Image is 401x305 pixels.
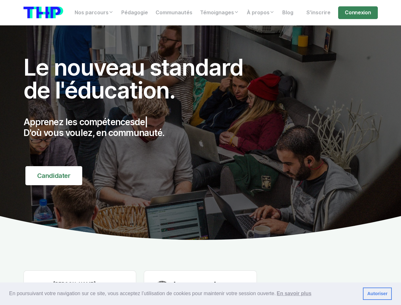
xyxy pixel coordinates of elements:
[23,117,257,138] p: Apprenez les compétences D'où vous voulez, en communauté.
[135,117,144,127] span: de
[363,288,392,300] a: dismiss cookie message
[154,281,170,296] img: Melisande
[71,6,117,19] a: Nos parcours
[152,6,196,19] a: Communautés
[53,281,126,288] h6: [PERSON_NAME]
[338,6,378,19] a: Connexion
[9,289,358,298] span: En poursuivant votre navigation sur ce site, vous acceptez l’utilisation de cookies pour mainteni...
[276,289,312,298] a: learn more about cookies
[196,6,243,19] a: Témoignages
[117,6,152,19] a: Pédagogie
[23,56,257,102] h1: Le nouveau standard de l'éducation.
[25,166,82,185] a: Candidater
[145,117,148,127] span: |
[173,281,223,288] h6: [PERSON_NAME]
[303,6,334,19] a: S'inscrire
[243,6,278,19] a: À propos
[23,7,63,18] img: logo
[278,6,297,19] a: Blog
